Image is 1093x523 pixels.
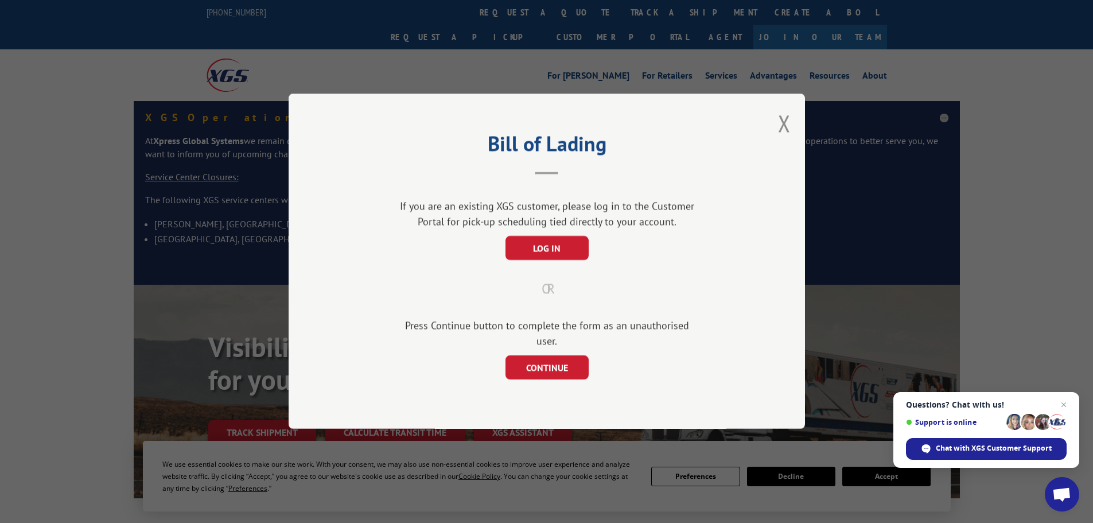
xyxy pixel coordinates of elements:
[936,443,1052,454] span: Chat with XGS Customer Support
[906,400,1067,409] span: Questions? Chat with us!
[346,135,748,157] h2: Bill of Lading
[346,279,748,300] div: OR
[778,108,791,138] button: Close modal
[906,438,1067,460] span: Chat with XGS Customer Support
[395,318,699,349] div: Press Continue button to complete the form as an unauthorised user.
[505,244,588,254] a: LOG IN
[906,418,1002,427] span: Support is online
[1045,477,1079,512] a: Open chat
[395,199,699,230] div: If you are an existing XGS customer, please log in to the Customer Portal for pick-up scheduling ...
[505,356,588,380] button: CONTINUE
[505,237,588,261] button: LOG IN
